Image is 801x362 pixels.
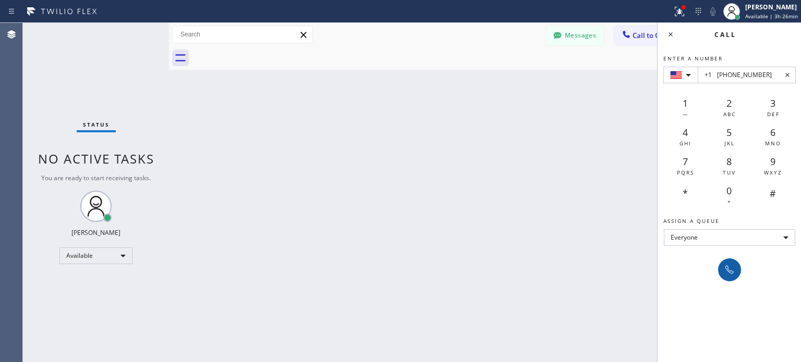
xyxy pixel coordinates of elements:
[770,126,775,139] span: 6
[677,169,694,176] span: PQRS
[745,13,798,20] span: Available | 3h 26min
[71,228,120,237] div: [PERSON_NAME]
[765,140,781,147] span: MNO
[726,155,732,168] span: 8
[767,110,780,118] span: DEF
[683,126,688,139] span: 4
[770,155,775,168] span: 9
[723,110,736,118] span: ABC
[683,97,688,109] span: 1
[83,121,110,128] span: Status
[547,26,604,45] button: Messages
[727,198,732,205] span: +
[679,140,691,147] span: GHI
[683,155,688,168] span: 7
[745,3,798,11] div: [PERSON_NAME]
[664,229,795,246] div: Everyone
[706,4,720,19] button: Mute
[726,97,732,109] span: 2
[41,173,151,182] span: You are ready to start receiving tasks.
[663,55,723,62] span: Enter a number
[614,26,694,45] button: Call to Customer
[683,110,689,118] span: —
[59,247,132,264] div: Available
[724,140,735,147] span: JKL
[663,217,720,224] span: Assign a queue
[723,169,736,176] span: TUV
[714,30,736,39] span: Call
[726,184,732,197] span: 0
[633,31,687,40] span: Call to Customer
[173,26,312,43] input: Search
[38,150,154,167] span: No active tasks
[726,126,732,139] span: 5
[764,169,782,176] span: WXYZ
[770,187,776,199] span: #
[770,97,775,109] span: 3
